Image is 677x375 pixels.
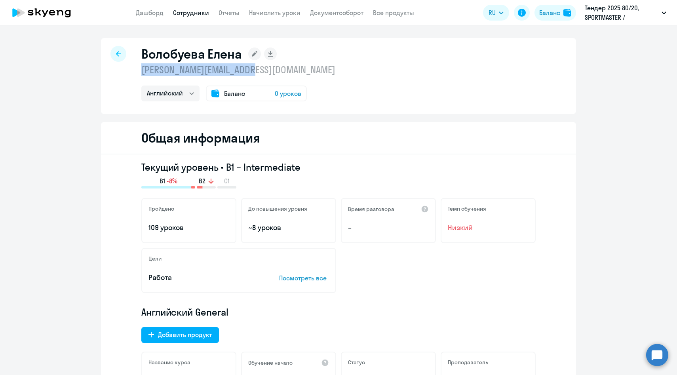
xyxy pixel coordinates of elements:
span: RU [489,8,496,17]
span: B1 [160,177,165,185]
p: Работа [148,272,255,283]
h5: До повышения уровня [248,205,307,212]
span: C1 [224,177,230,185]
h3: Текущий уровень • B1 – Intermediate [141,161,536,173]
a: Начислить уроки [249,9,300,17]
span: Низкий [448,223,529,233]
span: Баланс [224,89,245,98]
img: balance [563,9,571,17]
h5: Обучение начато [248,359,293,366]
h5: Время разговора [348,206,394,213]
button: Добавить продукт [141,327,219,343]
button: Балансbalance [534,5,576,21]
h5: Пройдено [148,205,174,212]
h5: Темп обучения [448,205,486,212]
h2: Общая информация [141,130,260,146]
span: Английский General [141,306,228,318]
h5: Название курса [148,359,190,366]
button: RU [483,5,509,21]
p: Посмотреть все [279,273,329,283]
p: 109 уроков [148,223,229,233]
span: -8% [167,177,177,185]
p: Тендер 2025 80/20, SPORTMASTER / Спортмастер [585,3,658,22]
h1: Волобуева Елена [141,46,242,62]
a: Все продукты [373,9,414,17]
a: Отчеты [219,9,240,17]
span: B2 [199,177,205,185]
span: 0 уроков [275,89,301,98]
p: – [348,223,429,233]
div: Баланс [539,8,560,17]
h5: Статус [348,359,365,366]
p: [PERSON_NAME][EMAIL_ADDRESS][DOMAIN_NAME] [141,63,335,76]
button: Тендер 2025 80/20, SPORTMASTER / Спортмастер [581,3,670,22]
a: Документооборот [310,9,363,17]
a: Дашборд [136,9,164,17]
h5: Цели [148,255,162,262]
h5: Преподаватель [448,359,488,366]
a: Сотрудники [173,9,209,17]
p: ~8 уроков [248,223,329,233]
div: Добавить продукт [158,330,212,339]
